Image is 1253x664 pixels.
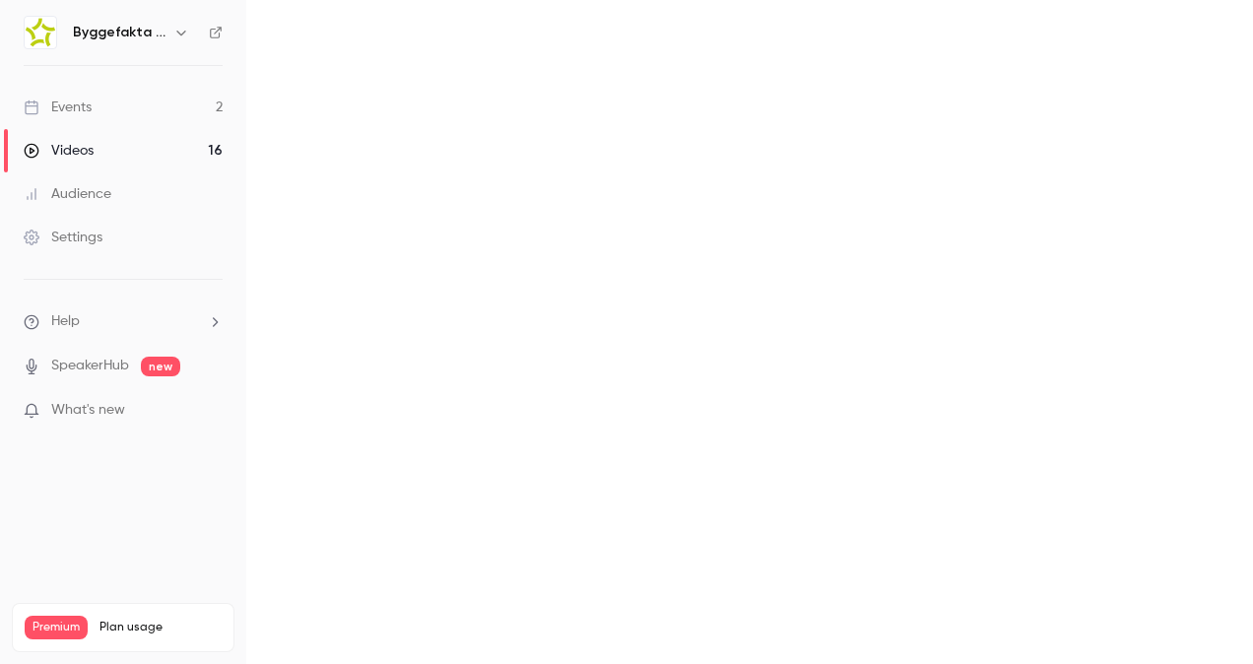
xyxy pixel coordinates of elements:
[73,23,165,42] h6: Byggefakta | Powered by Hubexo
[24,311,223,332] li: help-dropdown-opener
[199,402,223,420] iframe: Noticeable Trigger
[25,616,88,639] span: Premium
[24,141,94,161] div: Videos
[141,357,180,376] span: new
[25,17,56,48] img: Byggefakta | Powered by Hubexo
[24,98,92,117] div: Events
[24,184,111,204] div: Audience
[99,620,222,635] span: Plan usage
[24,228,102,247] div: Settings
[51,356,129,376] a: SpeakerHub
[51,311,80,332] span: Help
[51,400,125,421] span: What's new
